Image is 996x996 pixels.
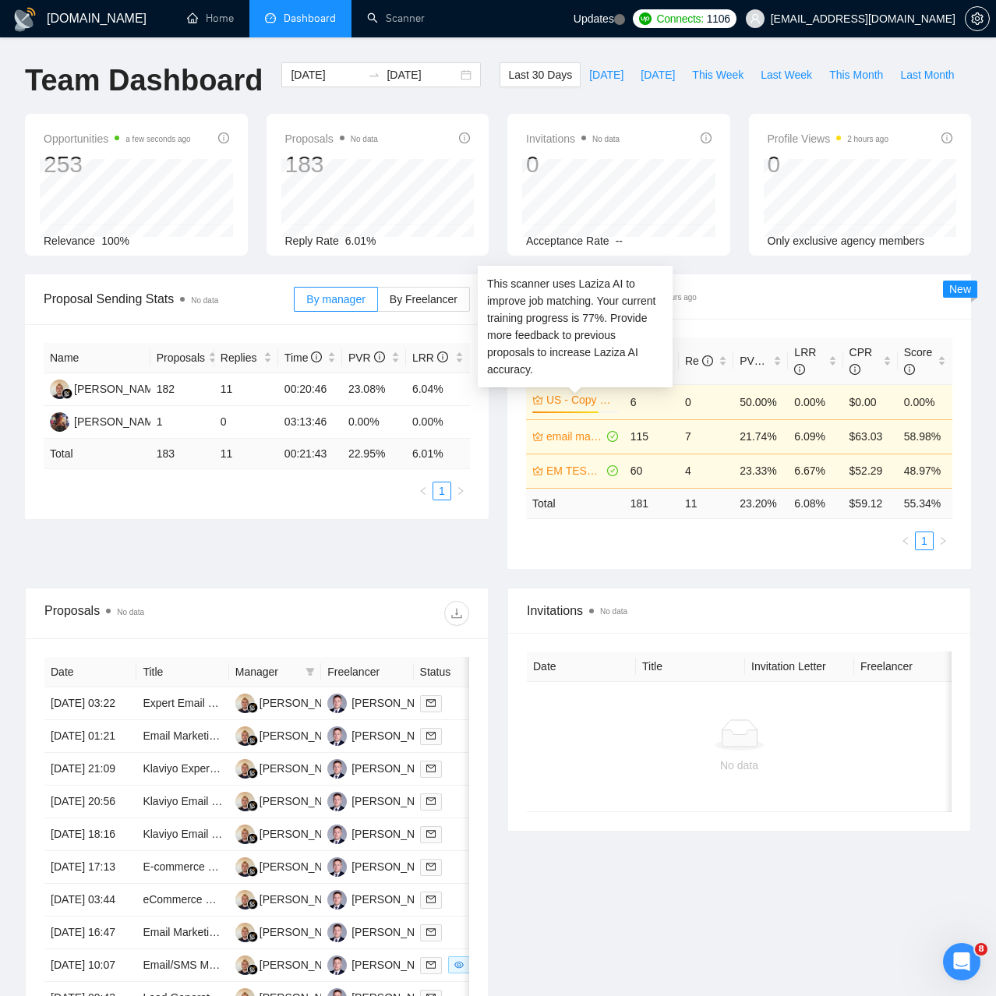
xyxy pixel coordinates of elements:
[406,406,470,439] td: 0.00%
[733,419,788,454] td: 21.74%
[302,660,318,683] span: filter
[426,895,436,904] span: mail
[291,66,362,83] input: Start date
[327,794,441,807] a: GT[PERSON_NAME]
[374,351,385,362] span: info-circle
[247,800,258,811] img: gigradar-bm.png
[898,419,952,454] td: 58.98%
[247,735,258,746] img: gigradar-bm.png
[788,384,842,419] td: 0.00%
[733,488,788,518] td: 23.20 %
[752,62,821,87] button: Last Week
[311,351,322,362] span: info-circle
[327,890,347,909] img: GT
[934,532,952,550] li: Next Page
[235,890,255,909] img: AS
[327,759,347,779] img: GT
[327,958,441,970] a: GT[PERSON_NAME]
[247,768,258,779] img: gigradar-bm.png
[641,66,675,83] span: [DATE]
[235,794,349,807] a: AS[PERSON_NAME]
[589,66,623,83] span: [DATE]
[143,795,432,807] a: Klaviyo Email Marketing Expert needed for a Fashion Brand
[50,382,164,394] a: AS[PERSON_NAME]
[351,956,441,973] div: [PERSON_NAME]
[136,851,228,884] td: E-commerce Email Marketing Specialist
[526,287,952,306] span: Scanner Breakdown
[214,406,278,439] td: 0
[12,7,37,32] img: logo
[938,536,948,546] span: right
[285,129,378,148] span: Proposals
[214,373,278,406] td: 11
[740,355,776,367] span: PVR
[526,129,620,148] span: Invitations
[117,608,144,616] span: No data
[136,949,228,982] td: Email/SMS Marketing Specialist
[247,964,258,975] img: gigradar-bm.png
[143,926,440,938] a: Email Marketing Specialist for New Luxury Accessories Brand
[607,431,618,442] span: check-circle
[526,235,609,247] span: Acceptance Rate
[247,899,258,909] img: gigradar-bm.png
[459,132,470,143] span: info-circle
[829,66,883,83] span: This Month
[44,917,136,949] td: [DATE] 16:47
[532,465,543,476] span: crown
[412,351,448,364] span: LRR
[351,891,441,908] div: [PERSON_NAME]
[539,757,939,774] div: No data
[526,150,620,179] div: 0
[247,931,258,942] img: gigradar-bm.png
[788,488,842,518] td: 6.08 %
[342,406,406,439] td: 0.00%
[260,793,349,810] div: [PERSON_NAME]
[679,419,733,454] td: 7
[943,943,980,980] iframe: Intercom live chat
[327,955,347,975] img: GT
[854,652,963,682] th: Freelancer
[44,786,136,818] td: [DATE] 20:56
[235,955,255,975] img: AS
[624,488,679,518] td: 181
[426,829,436,839] span: mail
[546,391,615,408] a: US - Copy of email marketing test
[965,6,990,31] button: setting
[235,860,349,872] a: AS[PERSON_NAME]
[702,355,713,366] span: info-circle
[406,439,470,469] td: 6.01 %
[136,917,228,949] td: Email Marketing Specialist for New Luxury Accessories Brand
[235,694,255,713] img: AS
[546,462,604,479] a: EM TEST 2(BETTER KW)
[136,657,228,687] th: Title
[367,12,425,25] a: searchScanner
[327,792,347,811] img: GT
[843,419,898,454] td: $63.03
[260,694,349,712] div: [PERSON_NAME]
[679,488,733,518] td: 11
[348,351,385,364] span: PVR
[426,960,436,970] span: mail
[44,601,257,626] div: Proposals
[892,62,962,87] button: Last Month
[235,827,349,839] a: AS[PERSON_NAME]
[44,884,136,917] td: [DATE] 03:44
[260,891,349,908] div: [PERSON_NAME]
[426,764,436,773] span: mail
[368,69,380,81] span: to
[508,66,572,83] span: Last 30 Days
[143,697,407,709] a: Expert Email Marketing Specialist for Cosmetics Brand
[44,657,136,687] th: Date
[136,753,228,786] td: Klaviyo Expert Needed for SMS Setup & Email Review Consultation
[420,663,484,680] span: Status
[387,66,457,83] input: End date
[235,792,255,811] img: AS
[284,12,336,25] span: Dashboard
[624,454,679,488] td: 60
[235,663,299,680] span: Manager
[898,488,952,518] td: 55.34 %
[143,762,471,775] a: Klaviyo Expert Needed for SMS Setup & Email Review Consultation
[768,129,889,148] span: Profile Views
[260,956,349,973] div: [PERSON_NAME]
[44,343,150,373] th: Name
